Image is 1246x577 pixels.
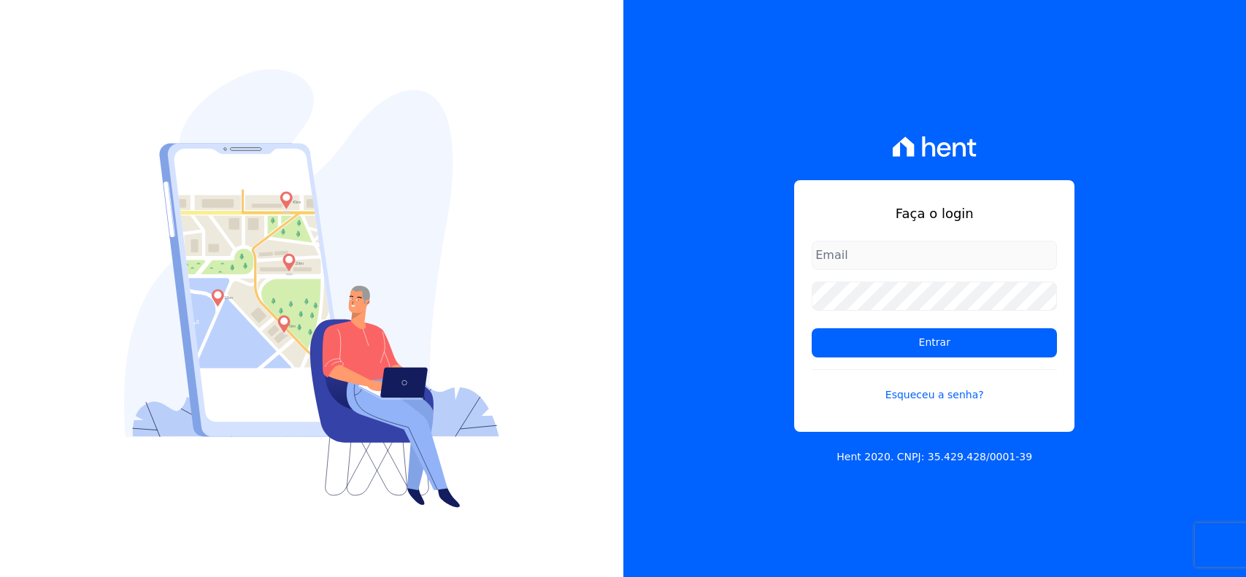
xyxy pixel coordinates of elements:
img: Login [124,69,499,508]
a: Esqueceu a senha? [812,369,1057,403]
h1: Faça o login [812,204,1057,223]
p: Hent 2020. CNPJ: 35.429.428/0001-39 [837,449,1032,465]
input: Entrar [812,328,1057,357]
input: Email [812,241,1057,270]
